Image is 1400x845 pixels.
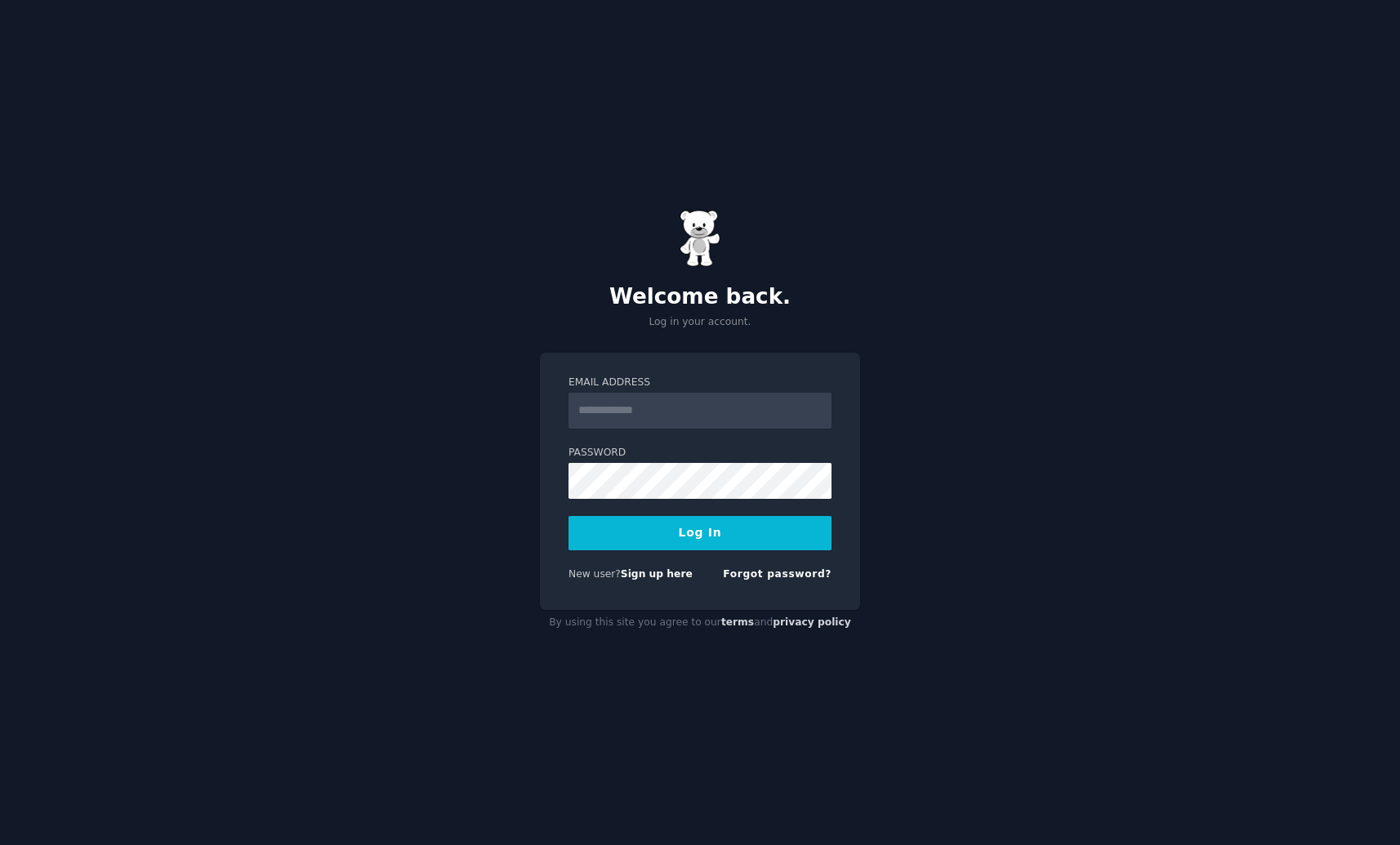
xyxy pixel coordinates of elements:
[568,516,832,550] button: Log In
[568,376,832,390] label: Email Address
[773,616,851,628] a: privacy policy
[568,446,832,460] label: Password
[540,315,860,330] p: Log in your account.
[540,610,860,636] div: By using this site you agree to our and
[568,568,621,580] span: New user?
[680,210,720,267] img: Gummy Bear
[621,568,693,580] a: Sign up here
[540,284,860,310] h2: Welcome back.
[721,616,754,628] a: terms
[723,568,832,580] a: Forgot password?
